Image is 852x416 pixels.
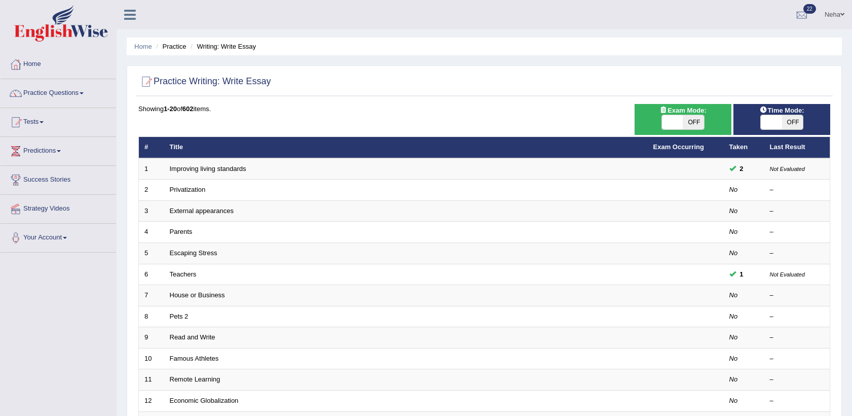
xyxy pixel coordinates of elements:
[164,137,648,158] th: Title
[139,264,164,285] td: 6
[770,249,825,258] div: –
[139,327,164,349] td: 9
[139,243,164,264] td: 5
[170,207,234,215] a: External appearances
[134,43,152,50] a: Home
[729,291,738,299] em: No
[170,397,239,404] a: Economic Globalization
[756,105,808,116] span: Time Mode:
[170,375,220,383] a: Remote Learning
[770,206,825,216] div: –
[1,224,116,249] a: Your Account
[139,222,164,243] td: 4
[770,291,825,300] div: –
[170,228,193,235] a: Parents
[770,354,825,364] div: –
[635,104,731,135] div: Show exams occurring in exams
[1,108,116,133] a: Tests
[154,42,186,51] li: Practice
[655,105,710,116] span: Exam Mode:
[729,375,738,383] em: No
[170,270,197,278] a: Teachers
[170,186,206,193] a: Privatization
[1,50,116,76] a: Home
[736,269,748,280] span: You can still take this question
[139,137,164,158] th: #
[770,375,825,385] div: –
[803,4,816,14] span: 22
[164,105,177,113] b: 1-20
[139,285,164,306] td: 7
[770,396,825,406] div: –
[770,166,805,172] small: Not Evaluated
[729,333,738,341] em: No
[729,397,738,404] em: No
[1,137,116,162] a: Predictions
[170,165,246,172] a: Improving living standards
[729,313,738,320] em: No
[170,355,219,362] a: Famous Athletes
[170,333,215,341] a: Read and Write
[729,355,738,362] em: No
[653,143,704,151] a: Exam Occurring
[764,137,830,158] th: Last Result
[770,333,825,342] div: –
[139,180,164,201] td: 2
[139,390,164,411] td: 12
[770,185,825,195] div: –
[770,227,825,237] div: –
[729,249,738,257] em: No
[139,348,164,369] td: 10
[188,42,256,51] li: Writing: Write Essay
[139,158,164,180] td: 1
[729,207,738,215] em: No
[1,166,116,191] a: Success Stories
[139,369,164,391] td: 11
[729,186,738,193] em: No
[770,271,805,278] small: Not Evaluated
[170,291,225,299] a: House or Business
[1,195,116,220] a: Strategy Videos
[683,115,704,129] span: OFF
[170,313,189,320] a: Pets 2
[138,104,830,114] div: Showing of items.
[170,249,217,257] a: Escaping Stress
[138,74,271,89] h2: Practice Writing: Write Essay
[729,228,738,235] em: No
[139,200,164,222] td: 3
[139,306,164,327] td: 8
[1,79,116,105] a: Practice Questions
[770,312,825,322] div: –
[724,137,764,158] th: Taken
[782,115,803,129] span: OFF
[736,163,748,174] span: You can still take this question
[182,105,194,113] b: 602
